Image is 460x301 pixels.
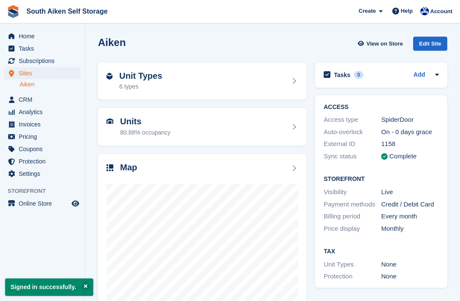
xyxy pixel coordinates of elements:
span: Settings [19,168,70,180]
div: Auto-overlock [324,127,381,137]
div: Live [381,187,439,197]
div: Payment methods [324,200,381,209]
span: View on Store [366,40,403,48]
span: Online Store [19,198,70,209]
span: Storefront [8,187,85,195]
a: Aiken [20,80,80,89]
div: Complete [389,152,417,161]
img: map-icn-33ee37083ee616e46c38cad1a60f524a97daa1e2b2c8c0bc3eb3415660979fc1.svg [106,164,113,171]
span: CRM [19,94,70,106]
img: Todd Brown [420,7,429,15]
span: Home [19,30,70,42]
div: 80.88% occupancy [120,128,170,137]
a: menu [4,55,80,67]
a: Preview store [70,198,80,209]
a: menu [4,131,80,143]
div: 0 [354,71,364,79]
a: menu [4,67,80,79]
img: stora-icon-8386f47178a22dfd0bd8f6a31ec36ba5ce8667c1dd55bd0f319d3a0aa187defe.svg [7,5,20,18]
div: Access type [324,115,381,125]
a: menu [4,143,80,155]
div: On - 0 days grace [381,127,439,137]
a: menu [4,30,80,42]
a: menu [4,43,80,54]
span: Coupons [19,143,70,155]
a: menu [4,168,80,180]
a: Unit Types 6 types [98,63,307,100]
div: Visibility [324,187,381,197]
div: Monthly [381,224,439,234]
div: Credit / Debit Card [381,200,439,209]
div: 1158 [381,139,439,149]
div: Sync status [324,152,381,161]
h2: ACCESS [324,104,439,111]
span: Create [359,7,376,15]
h2: Aiken [98,37,126,48]
span: Analytics [19,106,70,118]
a: menu [4,94,80,106]
div: None [381,272,439,281]
div: Edit Site [413,37,447,51]
a: menu [4,106,80,118]
div: External ID [324,139,381,149]
h2: Units [120,117,170,126]
img: unit-icn-7be61d7bf1b0ce9d3e12c5938cc71ed9869f7b940bace4675aadf7bd6d80202e.svg [106,118,113,124]
div: Unit Types [324,260,381,269]
div: 6 types [119,82,162,91]
span: Account [430,7,452,16]
a: menu [4,118,80,130]
img: unit-type-icn-2b2737a686de81e16bb02015468b77c625bbabd49415b5ef34ead5e3b44a266d.svg [106,73,112,80]
a: Edit Site [413,37,447,54]
span: Pricing [19,131,70,143]
a: South Aiken Self Storage [23,4,111,18]
span: Invoices [19,118,70,130]
div: Every month [381,212,439,221]
a: Units 80.88% occupancy [98,108,307,146]
a: menu [4,198,80,209]
div: None [381,260,439,269]
span: Protection [19,155,70,167]
span: Tasks [19,43,70,54]
a: Add [414,70,425,80]
span: Sites [19,67,70,79]
h2: Tax [324,248,439,255]
h2: Tasks [334,71,351,79]
div: Price display [324,224,381,234]
a: View on Store [356,37,406,51]
h2: Storefront [324,176,439,183]
span: Subscriptions [19,55,70,67]
span: Help [401,7,413,15]
h2: Unit Types [119,71,162,81]
p: Signed in successfully. [5,278,93,296]
a: menu [4,155,80,167]
div: Billing period [324,212,381,221]
div: SpiderDoor [381,115,439,125]
div: Protection [324,272,381,281]
h2: Map [120,163,137,172]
